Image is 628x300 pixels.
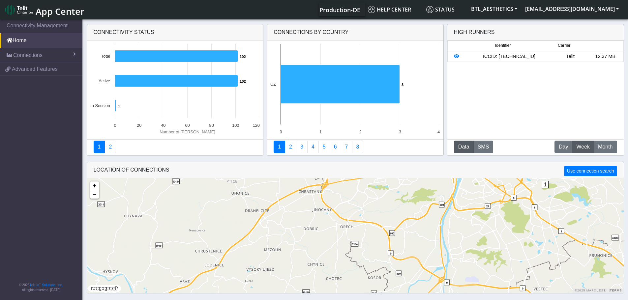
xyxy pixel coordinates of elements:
[559,143,568,151] span: Day
[352,141,364,153] a: Not Connected for 30 days
[285,141,296,153] a: Carrier
[330,141,341,153] a: 14 Days Trend
[426,6,434,13] img: status.svg
[307,141,319,153] a: Connections By Carrier
[90,103,110,108] text: In Session
[36,5,84,17] span: App Center
[572,141,594,153] button: Week
[99,78,110,83] text: Active
[573,288,623,293] div: ©2025 MapQuest, |
[368,6,375,13] img: knowledge.svg
[280,129,282,134] text: 0
[426,6,455,13] span: Status
[473,141,493,153] button: SMS
[90,190,99,199] a: Zoom out
[588,53,623,60] div: 12.37 MB
[564,166,617,176] button: Use connection search
[341,141,352,153] a: Zero Session
[319,6,360,14] span: Production-DE
[5,5,33,15] img: logo-telit-cinterion-gw-new.png
[5,3,83,17] a: App Center
[576,143,590,151] span: Week
[359,129,362,134] text: 2
[240,55,246,59] text: 102
[90,181,99,190] a: Zoom in
[454,141,474,153] button: Data
[495,42,511,49] span: Identifier
[114,123,116,128] text: 0
[318,141,330,153] a: Usage by Carrier
[30,283,63,287] a: Telit IoT Solutions, Inc.
[437,129,440,134] text: 4
[594,141,617,153] button: Month
[274,141,437,153] nav: Summary paging
[296,141,308,153] a: Usage per Country
[521,3,623,15] button: [EMAIL_ADDRESS][DOMAIN_NAME]
[542,181,549,188] span: 1
[610,289,622,292] a: Terms
[270,82,276,87] text: CZ
[253,123,259,128] text: 120
[160,129,215,134] text: Number of [PERSON_NAME]
[13,51,43,59] span: Connections
[101,54,110,59] text: Total
[467,3,521,15] button: BTL_AESTHETICS
[209,123,214,128] text: 80
[161,123,165,128] text: 40
[267,24,443,41] div: Connections By Country
[118,104,120,108] text: 1
[368,6,411,13] span: Help center
[87,24,263,41] div: Connectivity status
[365,3,424,16] a: Help center
[554,141,572,153] button: Day
[240,79,246,83] text: 102
[553,53,588,60] div: Telit
[94,141,105,153] a: Connectivity status
[137,123,141,128] text: 20
[87,162,624,178] div: LOCATION OF CONNECTIONS
[558,42,570,49] span: Carrier
[232,123,239,128] text: 100
[465,53,553,60] div: ICCID: [TECHNICAL_ID]
[12,65,58,73] span: Advanced Features
[94,141,257,153] nav: Summary paging
[402,83,404,87] text: 3
[185,123,190,128] text: 60
[319,3,360,16] a: Your current platform instance
[274,141,285,153] a: Connections By Country
[105,141,116,153] a: Deployment status
[399,129,401,134] text: 3
[424,3,467,16] a: Status
[319,129,322,134] text: 1
[598,143,613,151] span: Month
[542,181,549,201] div: 1
[454,28,495,36] div: High Runners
